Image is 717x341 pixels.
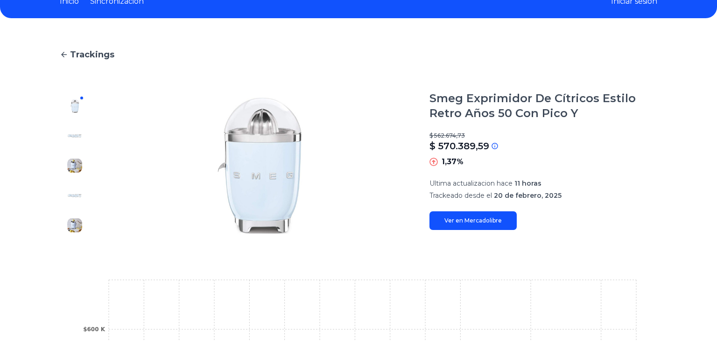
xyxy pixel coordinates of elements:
[83,326,105,333] tspan: $600 K
[494,191,562,200] span: 20 de febrero, 2025
[70,48,114,61] span: Trackings
[429,139,489,153] p: $ 570.389,59
[60,48,657,61] a: Trackings
[429,179,513,188] span: Ultima actualizacion hace
[67,158,82,173] img: Smeg Exprimidor De Cítricos Estilo Retro Años 50 Con Pico Y
[429,191,492,200] span: Trackeado desde el
[67,128,82,143] img: Smeg Exprimidor De Cítricos Estilo Retro Años 50 Con Pico Y
[67,98,82,113] img: Smeg Exprimidor De Cítricos Estilo Retro Años 50 Con Pico Y
[429,91,657,121] h1: Smeg Exprimidor De Cítricos Estilo Retro Años 50 Con Pico Y
[67,218,82,233] img: Smeg Exprimidor De Cítricos Estilo Retro Años 50 Con Pico Y
[108,91,411,240] img: Smeg Exprimidor De Cítricos Estilo Retro Años 50 Con Pico Y
[514,179,541,188] span: 11 horas
[429,132,657,139] p: $ 562.674,73
[442,156,464,167] p: 1,37%
[67,188,82,203] img: Smeg Exprimidor De Cítricos Estilo Retro Años 50 Con Pico Y
[429,211,517,230] a: Ver en Mercadolibre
